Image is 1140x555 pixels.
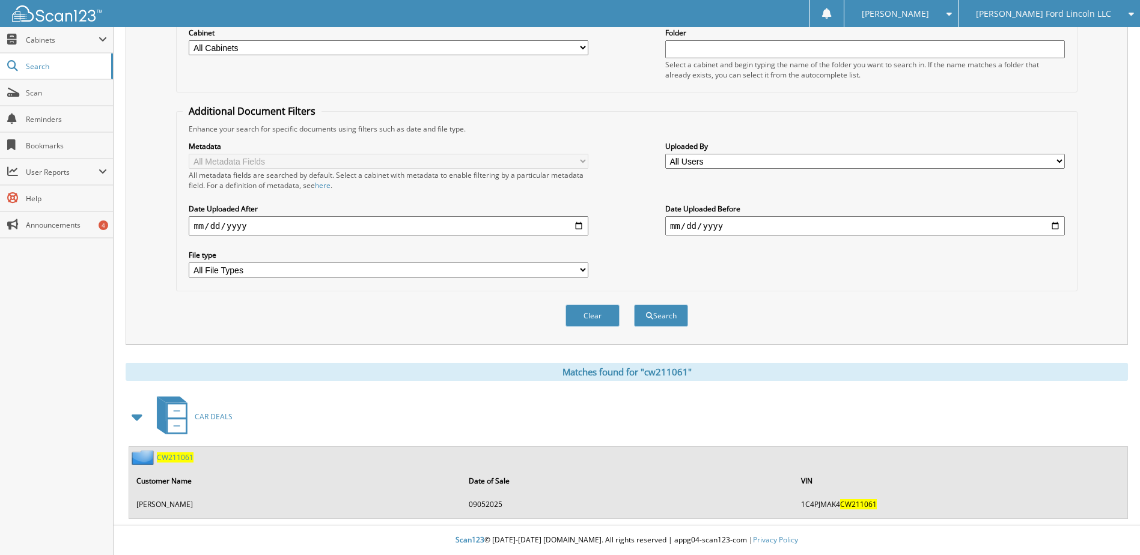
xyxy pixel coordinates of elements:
[157,452,194,462] a: CW211061
[463,469,794,493] th: Date of Sale
[26,114,107,124] span: Reminders
[130,469,462,493] th: Customer Name
[26,61,105,71] span: Search
[189,250,588,260] label: File type
[456,535,484,545] span: Scan123
[665,59,1065,80] div: Select a cabinet and begin typing the name of the folder you want to search in. If the name match...
[189,170,588,190] div: All metadata fields are searched by default. Select a cabinet with metadata to enable filtering b...
[189,141,588,151] label: Metadata
[26,193,107,204] span: Help
[565,305,620,327] button: Clear
[126,363,1128,381] div: Matches found for "cw211061"
[795,469,1126,493] th: VIN
[26,167,99,177] span: User Reports
[753,535,798,545] a: Privacy Policy
[183,105,322,118] legend: Additional Document Filters
[795,494,1126,514] td: 1C4PJMAK4
[26,35,99,45] span: Cabinets
[195,411,233,422] span: CAR DEALS
[26,88,107,98] span: Scan
[26,220,107,230] span: Announcements
[183,124,1070,134] div: Enhance your search for specific documents using filters such as date and file type.
[189,28,588,38] label: Cabinet
[189,204,588,214] label: Date Uploaded After
[12,5,102,22] img: scan123-logo-white.svg
[189,216,588,235] input: start
[665,28,1065,38] label: Folder
[150,393,233,440] a: CAR DEALS
[99,220,108,230] div: 4
[665,204,1065,214] label: Date Uploaded Before
[1080,497,1140,555] iframe: Chat Widget
[114,526,1140,555] div: © [DATE]-[DATE] [DOMAIN_NAME]. All rights reserved | appg04-scan123-com |
[665,141,1065,151] label: Uploaded By
[130,494,462,514] td: [PERSON_NAME]
[132,450,157,465] img: folder2.png
[840,499,877,509] span: CW211061
[315,180,331,190] a: here
[862,10,929,17] span: [PERSON_NAME]
[26,141,107,151] span: Bookmarks
[463,494,794,514] td: 09052025
[665,216,1065,235] input: end
[976,10,1111,17] span: [PERSON_NAME] Ford Lincoln LLC
[634,305,688,327] button: Search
